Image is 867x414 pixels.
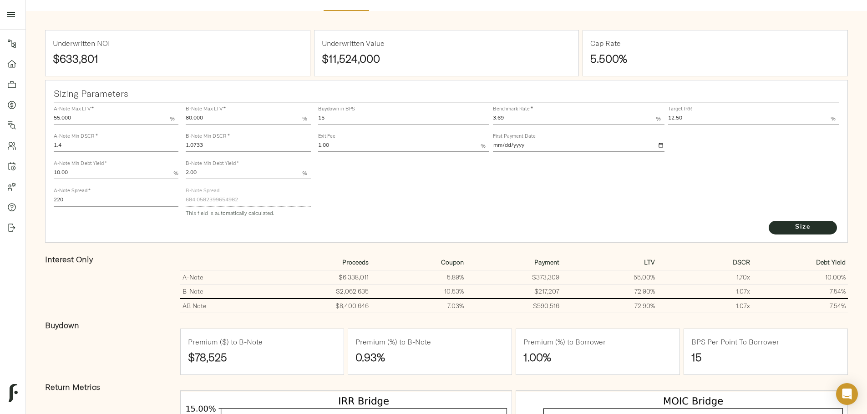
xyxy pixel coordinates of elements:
td: 1.07 x [657,284,753,299]
label: Target IRR [668,107,692,112]
strong: 1.00% [523,350,551,364]
strong: LTV [644,258,655,266]
p: % [173,170,178,178]
strong: Interest Only [45,254,93,264]
label: Benchmark Rate [493,107,533,112]
h6: Underwritten NOI [53,38,110,50]
strong: $11,524,000 [322,52,380,65]
strong: 15 [691,350,702,364]
td: A-Note [180,270,276,284]
strong: Debt Yield [816,258,846,266]
td: 1.07 x [657,299,753,313]
strong: Payment [534,258,559,266]
label: Buydown in BPS [318,107,355,112]
td: 7.03% [371,299,466,313]
span: Size [778,222,828,233]
td: $8,400,646 [275,299,371,313]
td: $590,516 [466,299,562,313]
p: % [302,170,307,178]
label: A-Note Spread [54,189,90,194]
td: 7.54% [752,284,848,299]
label: B-Note Max LTV [186,107,226,112]
h6: Premium ($) to B-Note [188,336,263,348]
td: 10.53% [371,284,466,299]
td: $2,062,635 [275,284,371,299]
strong: 5.500% [590,52,627,65]
td: AB Note [180,299,276,313]
td: 55.00% [562,270,657,284]
p: % [831,115,836,123]
label: B-Note Min Debt Yield [186,162,238,167]
strong: Coupon [441,258,464,266]
label: First Payment Date [493,134,536,139]
td: 7.54% [752,299,848,313]
button: Size [769,221,837,234]
td: 72.90% [562,284,657,299]
p: This field is automatically calculated. [186,209,310,218]
td: $373,309 [466,270,562,284]
h6: BPS Per Point To Borrower [691,336,779,348]
p: % [481,142,486,150]
td: 1.70 x [657,270,753,284]
td: 72.90% [562,299,657,313]
label: A-Note Min DSCR [54,134,97,139]
label: B-Note Spread [186,189,219,194]
td: 5.89% [371,270,466,284]
p: % [656,115,661,123]
h6: Premium (%) to Borrower [523,336,606,348]
td: B-Note [180,284,276,299]
strong: DSCR [733,258,750,266]
label: A-Note Max LTV [54,107,94,112]
strong: $633,801 [53,52,98,65]
p: % [302,115,307,123]
h6: Underwritten Value [322,38,385,50]
strong: Proceeds [342,258,369,266]
h6: Premium (%) to B-Note [355,336,431,348]
strong: Return Metrics [45,382,100,392]
td: 10.00% [752,270,848,284]
label: Exit Fee [318,134,335,139]
strong: 0.93% [355,350,385,364]
td: $6,338,011 [275,270,371,284]
h3: Sizing Parameters [54,88,840,99]
div: Open Intercom Messenger [836,383,858,405]
label: B-Note Min DSCR [186,134,229,139]
p: % [170,115,175,123]
label: A-Note Min Debt Yield [54,162,106,167]
img: logo [9,384,18,402]
td: $217,207 [466,284,562,299]
h6: Cap Rate [590,38,621,50]
strong: $78,525 [188,350,227,364]
strong: Buydown [45,320,79,330]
